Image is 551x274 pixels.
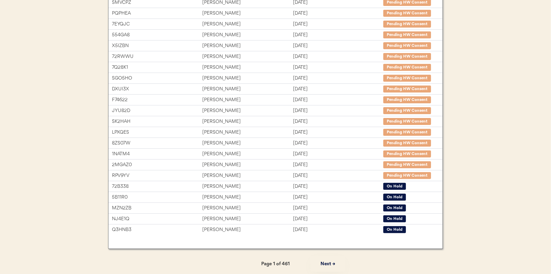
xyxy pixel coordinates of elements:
div: SK2HAH [112,118,202,126]
div: [DATE] [293,172,383,180]
div: [DATE] [293,128,383,136]
div: 7Q28K1 [112,64,202,72]
div: [PERSON_NAME] [202,215,293,223]
div: [DATE] [293,96,383,104]
div: [PERSON_NAME] [202,20,293,28]
div: [PERSON_NAME] [202,31,293,39]
div: [PERSON_NAME] [202,161,293,169]
div: [PERSON_NAME] [202,107,293,115]
div: MZN2ZB [112,204,202,212]
div: Q3HNB3 [112,226,202,234]
div: [PERSON_NAME] [202,128,293,136]
div: 8ZS07W [112,139,202,147]
div: [PERSON_NAME] [202,9,293,17]
div: [DATE] [293,74,383,82]
div: [DATE] [293,139,383,147]
div: [DATE] [293,204,383,212]
div: Page 1 of 461 [241,260,310,268]
div: SGO5HO [112,74,202,82]
div: [PERSON_NAME] [202,42,293,50]
div: [DATE] [293,193,383,201]
button: Next → [310,256,345,272]
div: [DATE] [293,85,383,93]
div: [DATE] [293,31,383,39]
div: [PERSON_NAME] [202,204,293,212]
div: [DATE] [293,9,383,17]
div: 72RWWU [112,53,202,61]
div: [PERSON_NAME] [202,74,293,82]
div: [DATE] [293,107,383,115]
div: [DATE] [293,118,383,126]
div: [DATE] [293,226,383,234]
div: [PERSON_NAME] [202,139,293,147]
div: [DATE] [293,183,383,191]
div: [DATE] [293,20,383,28]
div: NJ4E1Q [112,215,202,223]
div: [PERSON_NAME] [202,226,293,234]
div: PQPHEA [112,9,202,17]
div: [DATE] [293,64,383,72]
div: LPXQES [112,128,202,136]
div: [DATE] [293,215,383,223]
div: [PERSON_NAME] [202,172,293,180]
div: [PERSON_NAME] [202,183,293,191]
div: RPV9YV [112,172,202,180]
div: 7EYQJC [112,20,202,28]
div: [DATE] [293,53,383,61]
div: 554GA8 [112,31,202,39]
div: 5B11R0 [112,193,202,201]
div: [PERSON_NAME] [202,53,293,61]
div: X5IZBN [112,42,202,50]
div: [PERSON_NAME] [202,64,293,72]
div: [PERSON_NAME] [202,193,293,201]
div: [DATE] [293,42,383,50]
div: [PERSON_NAME] [202,150,293,158]
div: 2MGAZ0 [112,161,202,169]
div: F74622 [112,96,202,104]
div: JYU82D [112,107,202,115]
div: [DATE] [293,161,383,169]
div: [PERSON_NAME] [202,118,293,126]
div: [PERSON_NAME] [202,96,293,104]
div: DXUI3X [112,85,202,93]
div: 72B338 [112,183,202,191]
div: 1NATM4 [112,150,202,158]
div: [PERSON_NAME] [202,85,293,93]
div: [DATE] [293,150,383,158]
